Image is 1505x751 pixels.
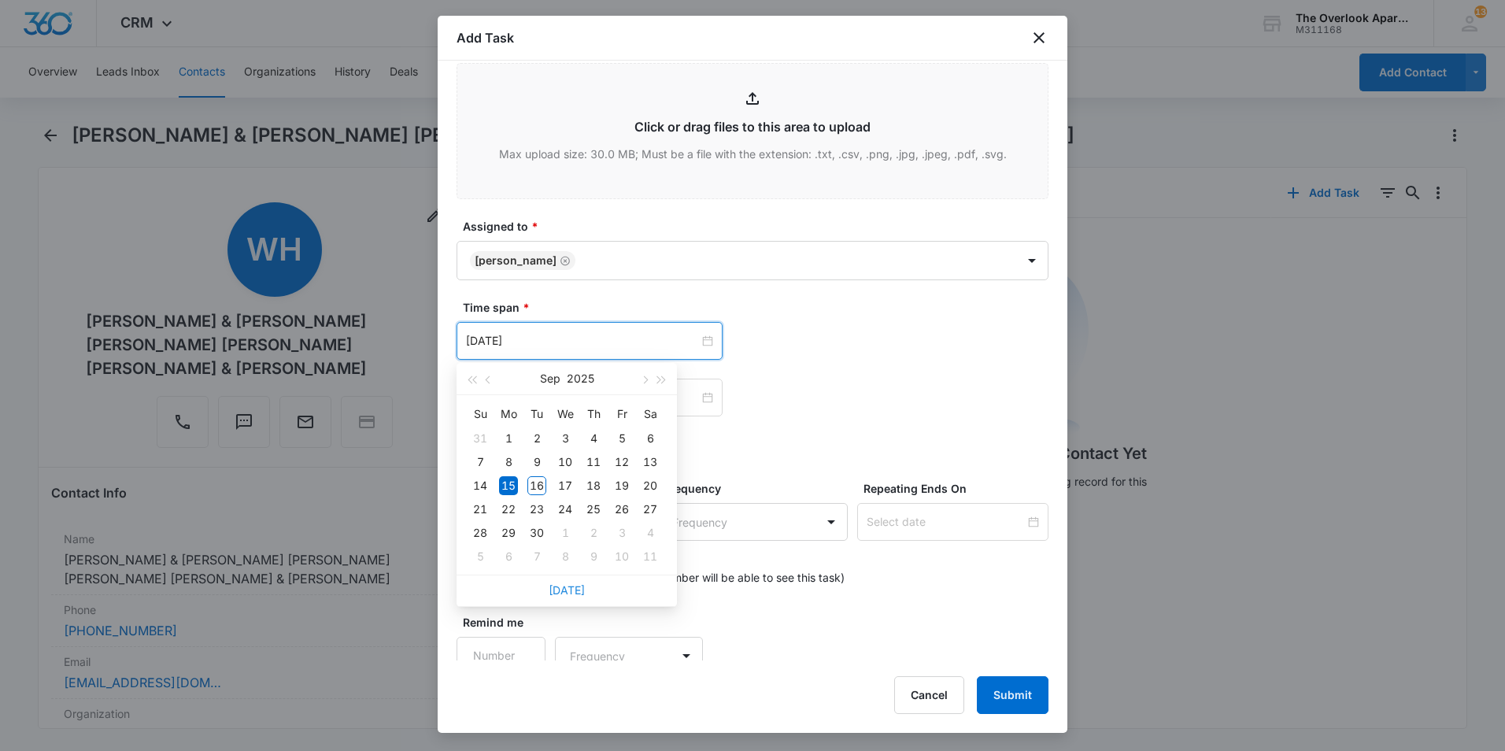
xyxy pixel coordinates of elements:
[466,545,494,568] td: 2025-10-05
[608,427,636,450] td: 2025-09-05
[540,363,560,394] button: Sep
[641,476,660,495] div: 20
[475,255,557,266] div: [PERSON_NAME]
[556,500,575,519] div: 24
[499,547,518,566] div: 6
[523,521,551,545] td: 2025-09-30
[584,523,603,542] div: 2
[641,429,660,448] div: 6
[641,453,660,472] div: 13
[579,498,608,521] td: 2025-09-25
[523,450,551,474] td: 2025-09-09
[612,500,631,519] div: 26
[471,500,490,519] div: 21
[494,498,523,521] td: 2025-09-22
[494,401,523,427] th: Mo
[636,521,664,545] td: 2025-10-04
[584,547,603,566] div: 9
[557,255,571,266] div: Remove William Traylor
[636,427,664,450] td: 2025-09-06
[457,637,545,675] input: Number
[523,545,551,568] td: 2025-10-07
[549,583,585,597] a: [DATE]
[471,523,490,542] div: 28
[579,401,608,427] th: Th
[641,523,660,542] div: 4
[579,545,608,568] td: 2025-10-09
[466,498,494,521] td: 2025-09-21
[636,545,664,568] td: 2025-10-11
[584,500,603,519] div: 25
[641,547,660,566] div: 11
[551,474,579,498] td: 2025-09-17
[556,523,575,542] div: 1
[551,450,579,474] td: 2025-09-10
[584,453,603,472] div: 11
[608,545,636,568] td: 2025-10-10
[556,547,575,566] div: 8
[471,476,490,495] div: 14
[499,500,518,519] div: 22
[527,523,546,542] div: 30
[612,453,631,472] div: 12
[712,658,808,675] span: Before Task Starts
[527,547,546,566] div: 7
[636,450,664,474] td: 2025-09-13
[494,450,523,474] td: 2025-09-08
[463,614,552,631] label: Remind me
[551,545,579,568] td: 2025-10-08
[551,401,579,427] th: We
[466,450,494,474] td: 2025-09-07
[579,474,608,498] td: 2025-09-18
[608,401,636,427] th: Fr
[523,474,551,498] td: 2025-09-16
[527,500,546,519] div: 23
[612,429,631,448] div: 5
[494,545,523,568] td: 2025-10-06
[636,474,664,498] td: 2025-09-20
[463,299,1055,316] label: Time span
[471,453,490,472] div: 7
[494,427,523,450] td: 2025-09-01
[527,429,546,448] div: 2
[551,498,579,521] td: 2025-09-24
[977,676,1048,714] button: Submit
[612,523,631,542] div: 3
[551,427,579,450] td: 2025-09-03
[466,401,494,427] th: Su
[894,676,964,714] button: Cancel
[612,476,631,495] div: 19
[664,480,855,497] label: Frequency
[523,401,551,427] th: Tu
[527,476,546,495] div: 16
[466,474,494,498] td: 2025-09-14
[608,474,636,498] td: 2025-09-19
[523,427,551,450] td: 2025-09-02
[579,427,608,450] td: 2025-09-04
[463,218,1055,235] label: Assigned to
[584,476,603,495] div: 18
[471,429,490,448] div: 31
[494,474,523,498] td: 2025-09-15
[466,521,494,545] td: 2025-09-28
[466,332,699,350] input: Sep 15, 2025
[499,453,518,472] div: 8
[551,521,579,545] td: 2025-10-01
[556,476,575,495] div: 17
[471,547,490,566] div: 5
[579,450,608,474] td: 2025-09-11
[523,498,551,521] td: 2025-09-23
[867,513,1025,531] input: Select date
[608,450,636,474] td: 2025-09-12
[527,453,546,472] div: 9
[499,476,518,495] div: 15
[863,480,1055,497] label: Repeating Ends On
[556,429,575,448] div: 3
[466,427,494,450] td: 2025-08-31
[499,523,518,542] div: 29
[579,521,608,545] td: 2025-10-02
[608,498,636,521] td: 2025-09-26
[1030,28,1048,47] button: close
[567,363,594,394] button: 2025
[636,401,664,427] th: Sa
